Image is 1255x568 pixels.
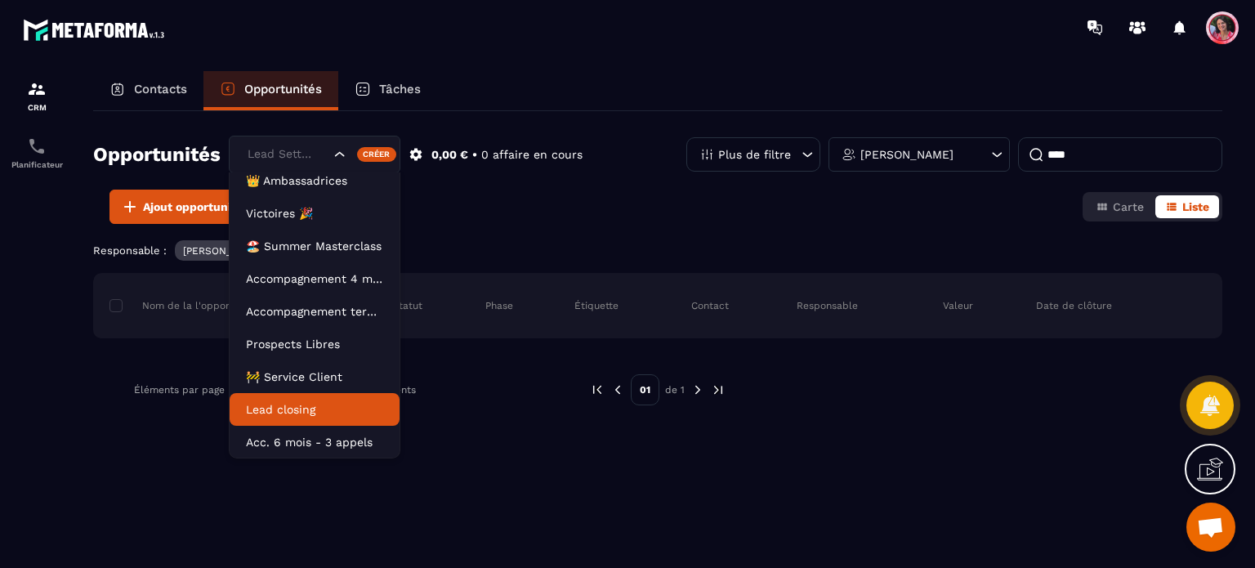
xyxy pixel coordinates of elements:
p: 🚧 Service Client [246,369,383,385]
a: formationformationCRM [4,67,69,124]
p: Responsable [797,299,858,312]
p: • [472,147,477,163]
p: Éléments par page [134,384,225,396]
span: Ajout opportunité [143,199,243,215]
p: 01 [631,374,659,405]
img: formation [27,79,47,99]
p: Acc. 6 mois - 3 appels [246,434,383,450]
button: Carte [1086,195,1154,218]
p: [PERSON_NAME] [860,149,954,160]
p: Tâches [379,82,421,96]
p: Nom de la l'opportunité [109,299,257,312]
div: Créer [357,147,397,162]
div: Search for option [229,136,400,173]
a: schedulerschedulerPlanificateur [4,124,69,181]
h2: Opportunités [93,138,221,171]
button: Liste [1155,195,1219,218]
button: Ajout opportunité [109,190,253,224]
p: Planificateur [4,160,69,169]
p: Accompagnement terminé [246,303,383,320]
p: [PERSON_NAME] [183,245,263,257]
p: Responsable : [93,244,167,257]
p: Contacts [134,82,187,96]
img: logo [23,15,170,45]
p: 0,00 € [431,147,468,163]
p: Lead closing [246,401,383,418]
img: next [690,382,705,397]
p: de 1 [665,383,685,396]
p: Valeur [943,299,973,312]
a: Opportunités [203,71,338,110]
p: 👑 Ambassadrices [246,172,383,189]
p: CRM [4,103,69,112]
p: Statut [392,299,422,312]
p: Phase [485,299,513,312]
p: Étiquette [574,299,619,312]
img: prev [610,382,625,397]
p: Date de clôture [1036,299,1112,312]
span: Carte [1113,200,1144,213]
p: Victoires 🎉 [246,205,383,221]
p: 0 affaire en cours [481,147,583,163]
p: Opportunités [244,82,322,96]
img: scheduler [27,136,47,156]
div: Ouvrir le chat [1186,503,1235,552]
img: prev [590,382,605,397]
p: Plus de filtre [718,149,791,160]
img: next [711,382,726,397]
p: 🏖️ Summer Masterclass [246,238,383,254]
input: Search for option [243,145,330,163]
p: Prospects Libres [246,336,383,352]
span: Liste [1182,200,1209,213]
a: Contacts [93,71,203,110]
p: Accompagnement 4 mois [246,271,383,287]
a: Tâches [338,71,437,110]
p: Contact [691,299,729,312]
